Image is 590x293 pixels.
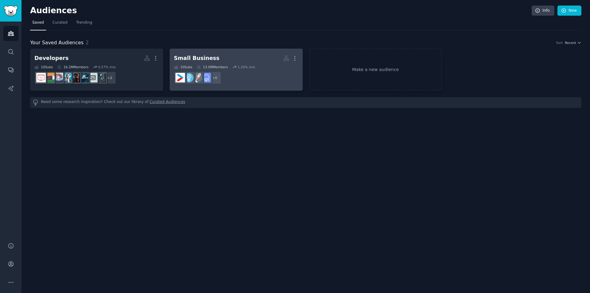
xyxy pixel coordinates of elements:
[557,6,581,16] a: New
[4,6,18,16] img: GummySearch logo
[32,20,44,26] span: Saved
[238,65,255,69] div: 1.20 % /mo
[30,97,581,108] div: Need some research inspiration? Check out our library of
[565,41,581,45] button: Recent
[556,41,563,45] div: Sort
[76,20,92,26] span: Trending
[193,73,202,82] img: startups
[174,54,219,62] div: Small Business
[174,65,192,69] div: 10 Sub s
[30,6,532,16] h2: Audiences
[71,73,80,82] img: aipromptprogramming
[30,39,84,47] span: Your Saved Audiences
[197,65,228,69] div: 13.0M Members
[53,73,63,82] img: AI_Agents
[45,73,54,82] img: developersIndia
[170,49,303,91] a: Small Business10Subs13.0MMembers1.20% /mo+6SaaSstartupsEntrepreneurstartup
[201,73,211,82] img: SaaS
[36,73,46,82] img: webdev
[98,65,116,69] div: 0.57 % /mo
[184,73,194,82] img: Entrepreneur
[88,73,97,82] img: webdevelopment
[79,73,89,82] img: aiagents
[96,73,106,82] img: developer
[62,73,72,82] img: automation
[74,18,94,30] a: Trending
[175,73,185,82] img: startup
[309,49,442,91] a: Make a new audience
[30,49,163,91] a: Developers10Subs16.2MMembers0.57% /mo+2developerwebdevelopmentaiagentsaipromptprogrammingautomati...
[532,6,554,16] a: Info
[34,54,69,62] div: Developers
[30,18,46,30] a: Saved
[565,41,576,45] span: Recent
[208,71,221,84] div: + 6
[103,71,116,84] div: + 2
[86,40,89,46] span: 2
[150,99,185,106] a: Curated Audiences
[57,65,88,69] div: 16.2M Members
[34,65,53,69] div: 10 Sub s
[50,18,70,30] a: Curated
[53,20,68,26] span: Curated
